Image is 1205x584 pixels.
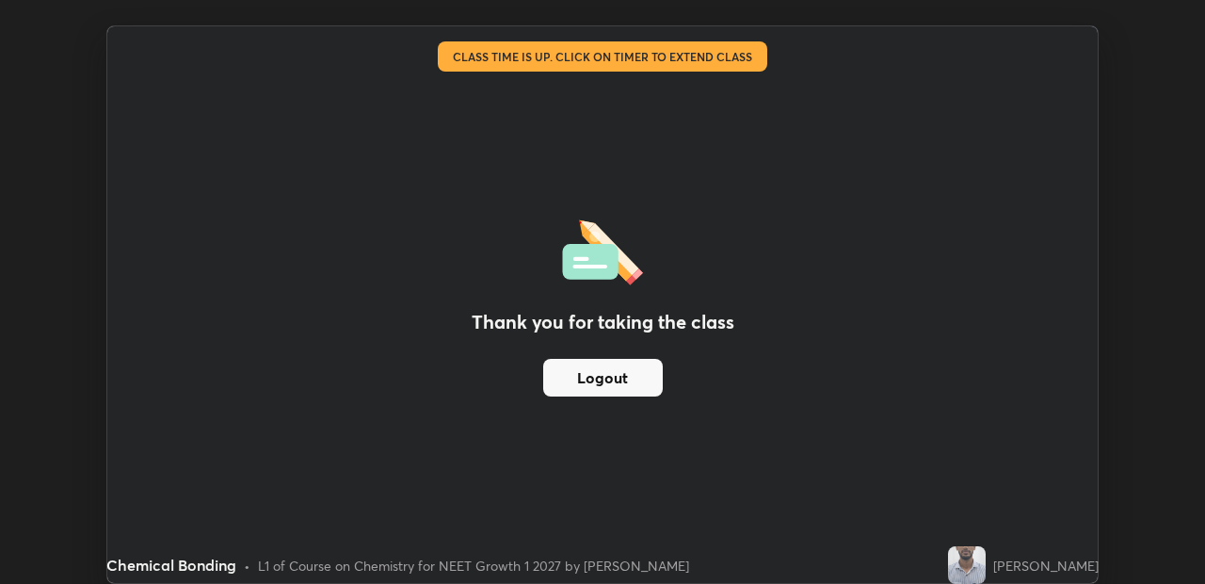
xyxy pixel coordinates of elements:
button: Logout [543,359,663,397]
div: [PERSON_NAME] [993,556,1099,576]
div: Chemical Bonding [106,554,236,576]
img: offlineFeedback.1438e8b3.svg [562,214,643,285]
div: • [244,556,250,576]
h2: Thank you for taking the class [472,308,734,336]
div: L1 of Course on Chemistry for NEET Growth 1 2027 by [PERSON_NAME] [258,556,689,576]
img: 2eead3d6ebe843eca3e3ea8781139854.jpg [948,546,986,584]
